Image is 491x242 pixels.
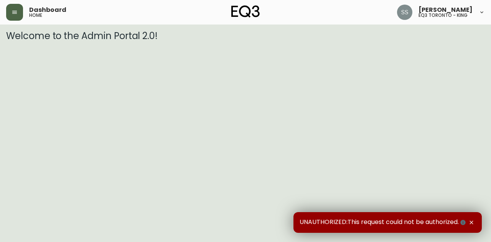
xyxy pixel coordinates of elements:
img: f1b6f2cda6f3b51f95337c5892ce6799 [397,5,412,20]
h5: eq3 toronto - king [419,13,468,18]
img: logo [231,5,260,18]
span: UNAUTHORIZED:This request could not be authorized. [300,218,467,227]
span: [PERSON_NAME] [419,7,473,13]
h3: Welcome to the Admin Portal 2.0! [6,31,485,41]
span: Dashboard [29,7,66,13]
h5: home [29,13,42,18]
